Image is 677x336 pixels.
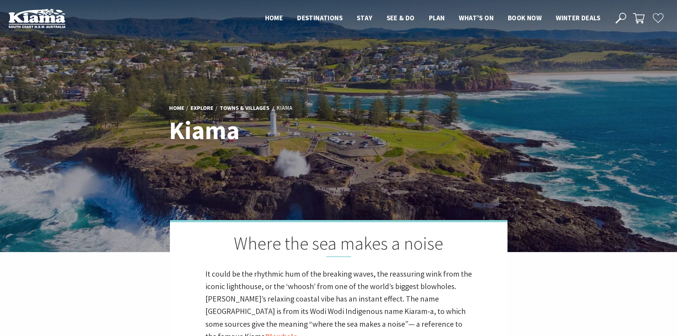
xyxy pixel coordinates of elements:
img: Kiama Logo [9,9,65,28]
a: Towns & Villages [220,104,269,112]
nav: Main Menu [258,12,607,24]
span: See & Do [387,14,415,22]
span: Winter Deals [556,14,600,22]
a: Explore [190,104,214,112]
span: Destinations [297,14,343,22]
a: Home [169,104,184,112]
span: What’s On [459,14,494,22]
span: Home [265,14,283,22]
span: Stay [357,14,372,22]
h2: Where the sea makes a noise [205,233,472,257]
span: Plan [429,14,445,22]
span: Book now [508,14,542,22]
h1: Kiama [169,116,370,144]
li: Kiama [276,103,292,113]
